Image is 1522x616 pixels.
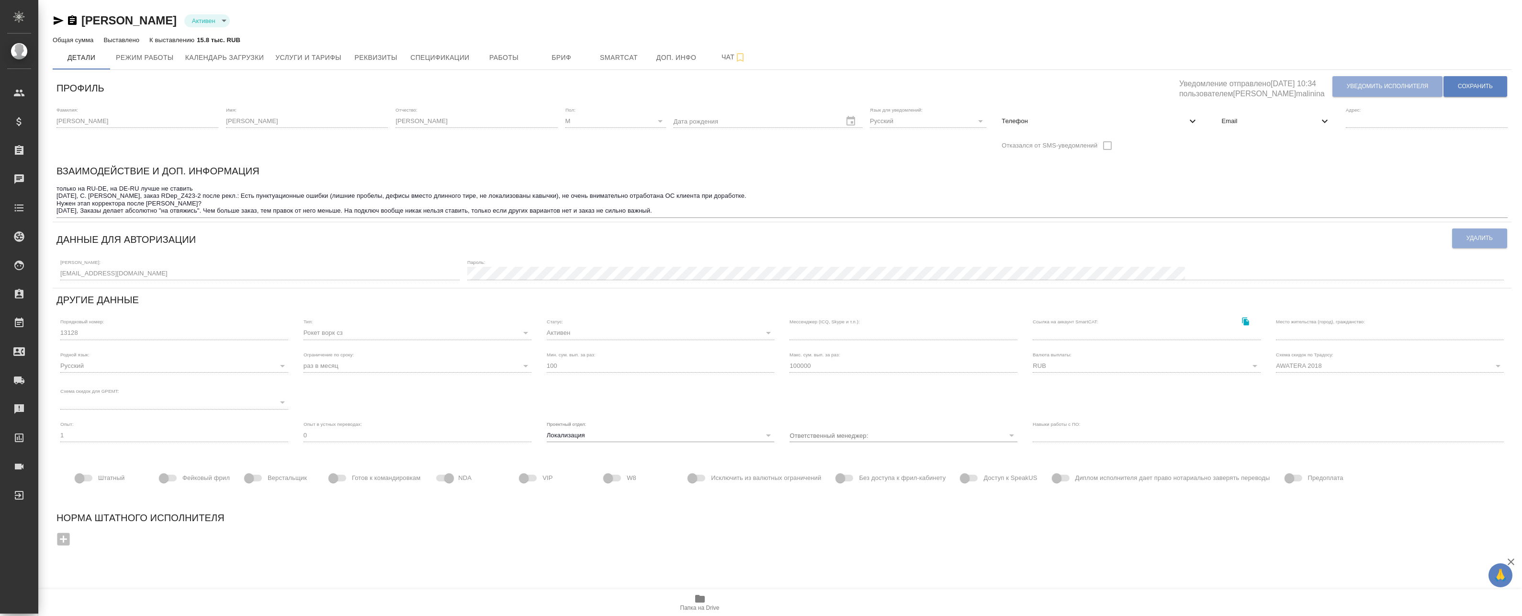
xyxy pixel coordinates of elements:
[67,15,78,26] button: Скопировать ссылку
[184,14,230,27] div: Активен
[542,473,552,483] span: VIP
[81,14,177,27] a: [PERSON_NAME]
[197,36,240,44] p: 15.8 тыс. RUB
[56,292,139,308] h6: Другие данные
[547,352,596,357] label: Мин. сум. вып. за раз:
[103,36,142,44] p: Выставлено
[1276,359,1504,373] div: AWATERA 2018
[870,114,986,128] div: Русский
[1221,116,1319,126] span: Email
[1002,141,1097,150] span: Отказался от SMS-уведомлений
[596,52,642,64] span: Smartcat
[547,319,563,324] label: Статус:
[60,260,101,264] label: [PERSON_NAME]:
[1075,473,1270,483] span: Диплом исполнителя дает право нотариально заверять переводы
[149,36,197,44] p: К выставлению
[481,52,527,64] span: Работы
[458,473,472,483] span: NDA
[56,80,104,96] h6: Профиль
[983,473,1037,483] span: Доступ к SpeakUS
[1276,352,1333,357] label: Схема скидок по Традосу:
[53,36,96,44] p: Общая сумма
[1488,563,1512,587] button: 🙏
[789,319,860,324] label: Мессенджер (ICQ, Skype и т.п.):
[304,359,531,373] div: раз в месяц
[994,111,1206,132] div: Телефон
[56,163,259,179] h6: Взаимодействие и доп. информация
[60,389,119,394] label: Схема скидок для GPEMT:
[304,422,362,426] label: Опыт в устных переводах:
[304,352,354,357] label: Ограничение по сроку:
[410,52,469,64] span: Спецификации
[60,359,288,373] div: Русский
[1179,74,1332,99] h5: Уведомление отправлено [DATE] 10:34 пользователем [PERSON_NAME]malinina
[1033,319,1098,324] label: Ссылка на аккаунт SmartCAT:
[1033,352,1071,357] label: Валюта выплаты:
[60,422,74,426] label: Опыт:
[1492,565,1509,585] span: 🙏
[1276,319,1365,324] label: Место жительства (город), гражданство:
[189,17,218,25] button: Активен
[627,473,636,483] span: W8
[467,260,485,264] label: Пароль:
[1308,473,1343,483] span: Предоплата
[1002,116,1187,126] span: Телефон
[226,107,237,112] label: Имя:
[789,352,840,357] label: Макс. сум. вып. за раз:
[1443,76,1507,97] button: Сохранить
[304,326,531,340] div: Рокет ворк сз
[711,473,821,483] span: Исключить из валютных ограничений
[56,232,196,247] h6: Данные для авторизации
[1033,422,1081,426] label: Навыки работы с ПО:
[98,473,124,483] span: Штатный
[1214,111,1338,132] div: Email
[565,114,666,128] div: М
[182,473,230,483] span: Фейковый фрил
[395,107,417,112] label: Отчество:
[56,185,1508,215] textarea: только на RU-DE, на DE-RU лучше не ставить [DATE], С. [PERSON_NAME], заказ RDep_Z423-2 после рекл...
[870,107,923,112] label: Язык для уведомлений:
[539,52,585,64] span: Бриф
[56,510,1508,525] h6: Норма штатного исполнителя
[60,352,90,357] label: Родной язык:
[185,52,264,64] span: Календарь загрузки
[859,473,946,483] span: Без доступа к фрил-кабинету
[711,51,757,63] span: Чат
[352,473,420,483] span: Готов к командировкам
[56,107,78,112] label: Фамилия:
[58,52,104,64] span: Детали
[268,473,307,483] span: Верстальщик
[275,52,341,64] span: Услуги и тарифы
[547,422,586,426] label: Проектный отдел:
[304,319,313,324] label: Тип:
[565,107,575,112] label: Пол:
[734,52,746,63] svg: Подписаться
[60,319,104,324] label: Порядковый номер:
[116,52,174,64] span: Режим работы
[1236,311,1255,331] button: Скопировать ссылку
[1346,107,1361,112] label: Адрес:
[1458,82,1493,91] span: Сохранить
[53,15,64,26] button: Скопировать ссылку для ЯМессенджера
[1033,359,1261,373] div: RUB
[547,326,775,340] div: Активен
[654,52,699,64] span: Доп. инфо
[353,52,399,64] span: Реквизиты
